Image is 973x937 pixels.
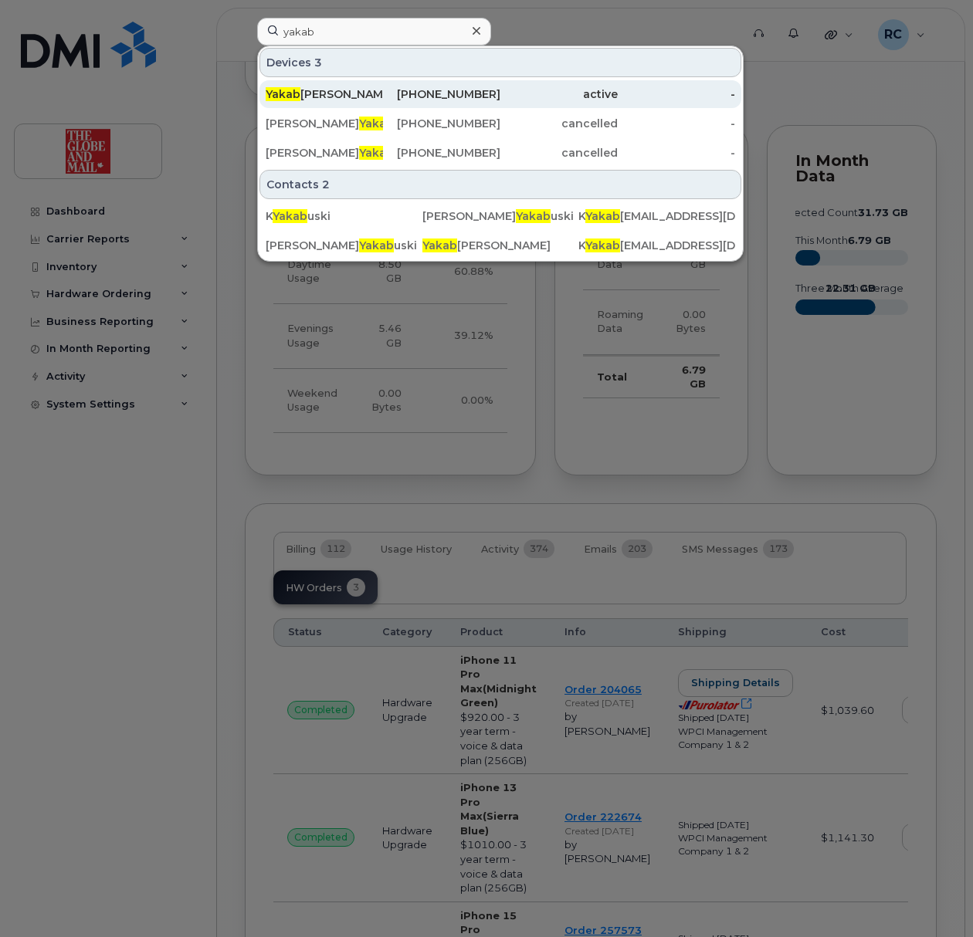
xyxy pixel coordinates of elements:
[273,209,307,223] span: Yakab
[259,170,741,199] div: Contacts
[314,55,322,70] span: 3
[578,238,735,253] div: K [EMAIL_ADDRESS][DOMAIN_NAME]
[266,145,383,161] div: [PERSON_NAME] uski
[266,116,383,131] div: [PERSON_NAME] uski
[585,238,620,252] span: Yakab
[266,208,422,224] div: K uski
[383,86,500,102] div: [PHONE_NUMBER]
[359,238,394,252] span: Yakab
[516,209,551,223] span: Yakab
[266,86,383,102] div: [PERSON_NAME]
[383,116,500,131] div: [PHONE_NUMBER]
[266,238,422,253] div: [PERSON_NAME] uski
[259,139,741,167] a: [PERSON_NAME]Yakabuski[PHONE_NUMBER]cancelled-
[359,146,394,160] span: Yakab
[359,117,394,130] span: Yakab
[322,177,330,192] span: 2
[422,208,579,224] div: [PERSON_NAME] uski
[618,145,735,161] div: -
[618,86,735,102] div: -
[259,232,741,259] a: [PERSON_NAME]YakabuskiYakab[PERSON_NAME]KYakab[EMAIL_ADDRESS][DOMAIN_NAME]
[259,48,741,77] div: Devices
[500,116,618,131] div: cancelled
[618,116,735,131] div: -
[383,145,500,161] div: [PHONE_NUMBER]
[422,238,579,253] div: [PERSON_NAME]
[422,238,457,252] span: Yakab
[259,80,741,108] a: Yakab[PERSON_NAME][PHONE_NUMBER]active-
[585,209,620,223] span: Yakab
[259,110,741,137] a: [PERSON_NAME]Yakabuski[PHONE_NUMBER]cancelled-
[578,208,735,224] div: K [EMAIL_ADDRESS][DOMAIN_NAME]
[259,202,741,230] a: KYakabuski[PERSON_NAME]YakabuskiKYakab[EMAIL_ADDRESS][DOMAIN_NAME]
[500,86,618,102] div: active
[257,18,491,46] input: Find something...
[500,145,618,161] div: cancelled
[266,87,300,101] span: Yakab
